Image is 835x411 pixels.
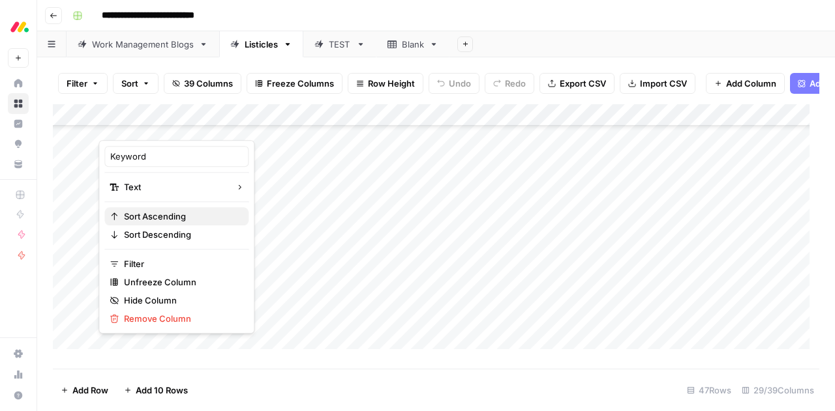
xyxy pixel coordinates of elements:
[8,343,29,364] a: Settings
[726,77,776,90] span: Add Column
[247,73,342,94] button: Freeze Columns
[368,77,415,90] span: Row Height
[124,180,225,193] span: Text
[329,38,351,51] div: TEST
[72,384,108,397] span: Add Row
[124,276,238,289] span: Unfreeze Column
[116,380,196,401] button: Add 10 Rows
[184,77,233,90] span: 39 Columns
[505,77,526,90] span: Redo
[124,210,238,223] span: Sort Ascending
[53,380,116,401] button: Add Row
[8,154,29,175] a: Your Data
[164,73,241,94] button: 39 Columns
[682,380,736,401] div: 47 Rows
[348,73,423,94] button: Row Height
[113,73,159,94] button: Sort
[67,77,87,90] span: Filter
[124,294,238,307] span: Hide Column
[267,77,334,90] span: Freeze Columns
[620,73,695,94] button: Import CSV
[8,93,29,114] a: Browse
[485,73,534,94] button: Redo
[640,77,687,90] span: Import CSV
[8,10,29,43] button: Workspace: Monday.com
[8,113,29,134] a: Insights
[539,73,615,94] button: Export CSV
[8,15,31,38] img: Monday.com Logo
[449,77,471,90] span: Undo
[67,31,219,57] a: Work Management Blogs
[219,31,303,57] a: Listicles
[706,73,785,94] button: Add Column
[124,228,238,241] span: Sort Descending
[303,31,376,57] a: TEST
[376,31,449,57] a: Blank
[92,38,194,51] div: Work Management Blogs
[58,73,108,94] button: Filter
[736,380,819,401] div: 29/39 Columns
[560,77,606,90] span: Export CSV
[8,134,29,154] a: Opportunities
[8,73,29,94] a: Home
[136,384,188,397] span: Add 10 Rows
[8,364,29,385] a: Usage
[121,77,138,90] span: Sort
[429,73,479,94] button: Undo
[402,38,424,51] div: Blank
[124,312,238,325] span: Remove Column
[124,257,238,270] span: Filter
[8,385,29,406] button: Help + Support
[245,38,278,51] div: Listicles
